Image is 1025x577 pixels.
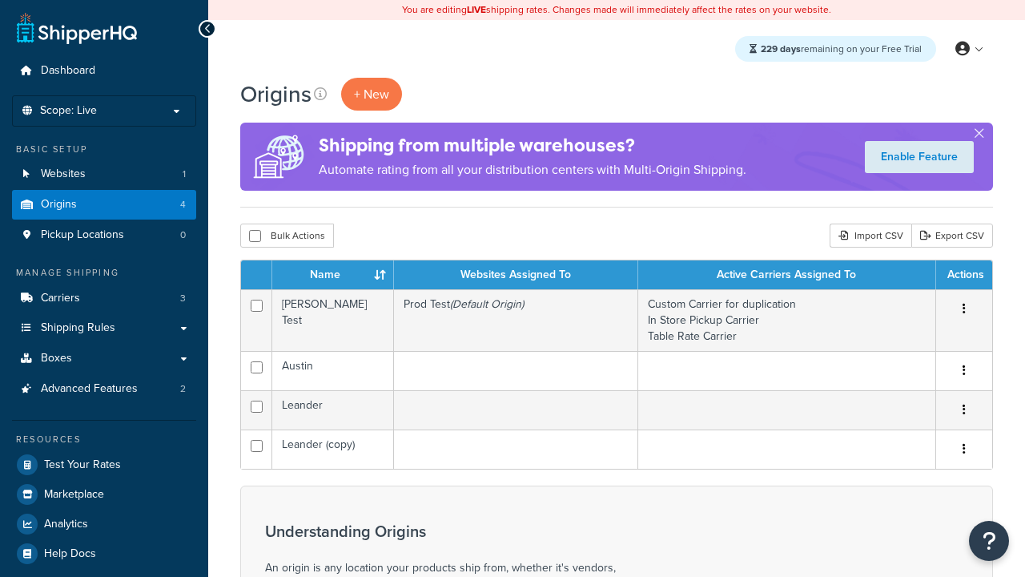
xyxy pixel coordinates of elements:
[12,220,196,250] a: Pickup Locations 0
[41,292,80,305] span: Carriers
[41,198,77,212] span: Origins
[44,518,88,531] span: Analytics
[44,488,104,502] span: Marketplace
[638,260,936,289] th: Active Carriers Assigned To
[12,313,196,343] a: Shipping Rules
[12,344,196,373] a: Boxes
[12,220,196,250] li: Pickup Locations
[319,132,746,159] h4: Shipping from multiple warehouses?
[12,480,196,509] a: Marketplace
[272,260,394,289] th: Name : activate to sort column ascending
[341,78,402,111] a: + New
[761,42,801,56] strong: 229 days
[240,79,312,110] h1: Origins
[41,352,72,365] span: Boxes
[12,284,196,313] li: Carriers
[450,296,524,313] i: (Default Origin)
[12,374,196,404] a: Advanced Features 2
[180,382,186,396] span: 2
[12,433,196,446] div: Resources
[467,2,486,17] b: LIVE
[969,521,1009,561] button: Open Resource Center
[12,539,196,568] a: Help Docs
[265,523,665,540] h3: Understanding Origins
[12,143,196,156] div: Basic Setup
[272,289,394,351] td: [PERSON_NAME] Test
[12,159,196,189] li: Websites
[240,123,319,191] img: ad-origins-multi-dfa493678c5a35abed25fd24b4b8a3fa3505936ce257c16c00bdefe2f3200be3.png
[12,190,196,220] li: Origins
[12,190,196,220] a: Origins 4
[180,228,186,242] span: 0
[865,141,974,173] a: Enable Feature
[183,167,186,181] span: 1
[41,228,124,242] span: Pickup Locations
[41,382,138,396] span: Advanced Features
[44,458,121,472] span: Test Your Rates
[12,374,196,404] li: Advanced Features
[911,224,993,248] a: Export CSV
[12,450,196,479] a: Test Your Rates
[240,224,334,248] button: Bulk Actions
[41,321,115,335] span: Shipping Rules
[44,547,96,561] span: Help Docs
[17,12,137,44] a: ShipperHQ Home
[936,260,992,289] th: Actions
[180,292,186,305] span: 3
[394,260,638,289] th: Websites Assigned To
[12,56,196,86] a: Dashboard
[272,430,394,469] td: Leander (copy)
[272,351,394,390] td: Austin
[12,159,196,189] a: Websites 1
[41,64,95,78] span: Dashboard
[354,85,389,103] span: + New
[180,198,186,212] span: 4
[12,284,196,313] a: Carriers 3
[830,224,911,248] div: Import CSV
[12,266,196,280] div: Manage Shipping
[272,390,394,430] td: Leander
[735,36,936,62] div: remaining on your Free Trial
[319,159,746,181] p: Automate rating from all your distribution centers with Multi-Origin Shipping.
[12,510,196,539] a: Analytics
[41,167,86,181] span: Websites
[40,104,97,118] span: Scope: Live
[638,289,936,351] td: Custom Carrier for duplication In Store Pickup Carrier Table Rate Carrier
[394,289,638,351] td: Prod Test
